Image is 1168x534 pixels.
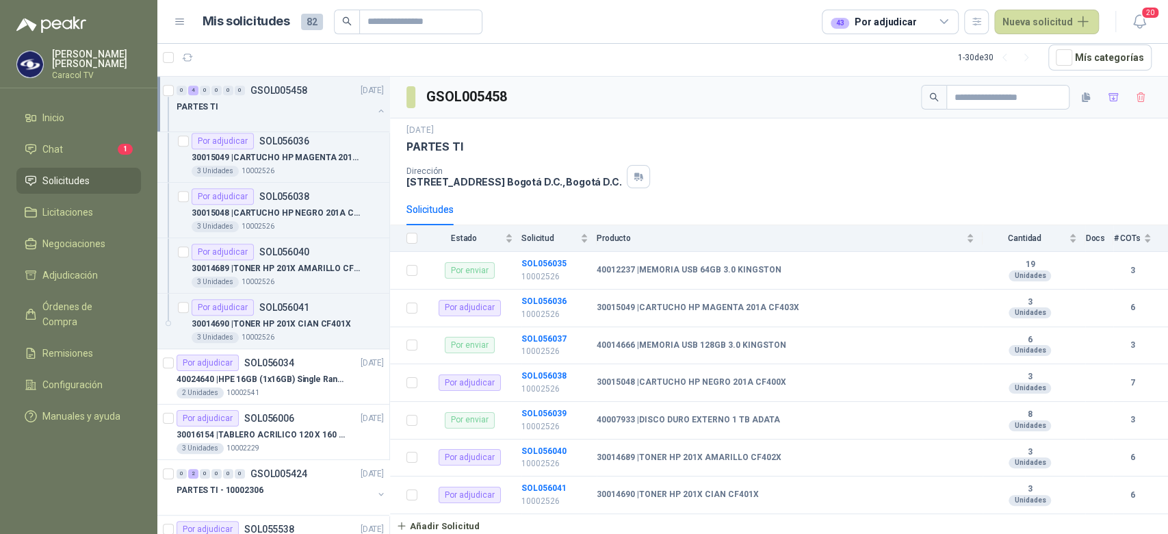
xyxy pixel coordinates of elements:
p: 30015048 | CARTUCHO HP NEGRO 201A CF400X [192,207,362,220]
p: GSOL005424 [250,469,307,479]
img: Company Logo [17,51,43,77]
a: SOL056040 [521,446,567,456]
p: 40024640 | HPE 16GB (1x16GB) Single Rank x4 DDR4-2400 [177,373,347,386]
b: 3 [983,297,1077,308]
div: Unidades [1009,420,1051,431]
a: SOL056035 [521,259,567,268]
div: 0 [223,86,233,95]
p: GSOL005458 [250,86,307,95]
button: 20 [1127,10,1152,34]
div: 0 [177,86,187,95]
b: 8 [983,409,1077,420]
b: 6 [1113,451,1152,464]
span: Remisiones [42,346,93,361]
div: Unidades [1009,307,1051,318]
span: 82 [301,14,323,30]
span: Configuración [42,377,103,392]
a: SOL056037 [521,334,567,344]
a: Chat1 [16,136,141,162]
div: Unidades [1009,457,1051,468]
a: 0 4 0 0 0 0 GSOL005458[DATE] PARTES TI [177,82,387,126]
p: [STREET_ADDRESS] Bogotá D.C. , Bogotá D.C. [406,176,621,188]
div: 43 [831,18,849,29]
button: Nueva solicitud [994,10,1099,34]
a: SOL056036 [521,296,567,306]
a: Por adjudicarSOL05604030014689 |TONER HP 201X AMARILLO CF402X3 Unidades10002526 [157,238,389,294]
b: 40014666 | MEMORIA USB 128GB 3.0 KINGSTON [597,340,786,351]
b: 40012237 | MEMORIA USB 64GB 3.0 KINGSTON [597,265,781,276]
div: 3 Unidades [192,166,239,177]
p: PARTES TI [406,140,463,154]
img: Logo peakr [16,16,86,33]
p: 30015049 | CARTUCHO HP MAGENTA 201A CF403X [192,151,362,164]
a: SOL056039 [521,409,567,418]
div: 0 [177,469,187,479]
span: search [929,92,939,102]
span: Licitaciones [42,205,93,220]
div: 3 Unidades [192,332,239,343]
p: PARTES TI - 10002306 [177,484,263,497]
a: 0 2 0 0 0 0 GSOL005424[DATE] PARTES TI - 10002306 [177,466,387,509]
b: 3 [1113,264,1152,277]
b: 6 [983,335,1077,346]
div: Por adjudicar [439,374,501,391]
p: PARTES TI [177,101,218,114]
span: Inicio [42,110,64,125]
div: Solicitudes [406,202,454,217]
div: Por adjudicar [192,133,254,149]
b: 30015048 | CARTUCHO HP NEGRO 201A CF400X [597,377,786,388]
div: 3 Unidades [192,277,239,288]
b: SOL056038 [521,371,567,381]
div: Por enviar [445,262,495,279]
b: 6 [1113,489,1152,502]
a: Manuales y ayuda [16,403,141,429]
p: 10002541 [226,387,259,398]
div: Por enviar [445,412,495,429]
p: SOL056006 [244,414,294,423]
a: Negociaciones [16,231,141,257]
div: Por adjudicar [177,355,239,371]
b: 40007933 | DISCO DURO EXTERNO 1 TB ADATA [597,415,780,426]
a: SOL056041 [521,483,567,493]
b: 3 [983,372,1077,383]
div: Unidades [1009,270,1051,281]
p: Caracol TV [52,71,141,79]
b: 3 [983,447,1077,458]
p: 30014690 | TONER HP 201X CIAN CF401X [192,318,351,331]
p: SOL056040 [259,247,309,257]
p: 10002526 [521,308,588,321]
p: 10002526 [521,420,588,433]
p: 10002526 [521,345,588,358]
b: 7 [1113,377,1152,390]
span: # COTs [1113,233,1141,243]
p: SOL056036 [259,136,309,146]
div: Por adjudicar [831,14,916,29]
div: 4 [188,86,198,95]
span: Órdenes de Compra [42,299,128,329]
p: 10002526 [521,270,588,283]
div: Unidades [1009,495,1051,506]
a: Órdenes de Compra [16,294,141,335]
div: Por adjudicar [439,300,501,316]
div: 0 [211,469,222,479]
p: 10002526 [242,332,274,343]
p: [DATE] [361,84,384,97]
p: SOL056041 [259,303,309,312]
div: Por adjudicar [439,487,501,503]
p: 30016154 | TABLERO ACRILICO 120 X 160 CON RUEDAS [177,429,347,442]
div: Por enviar [445,337,495,353]
div: 3 Unidades [177,443,224,454]
b: 3 [1113,414,1152,427]
div: Por adjudicar [439,449,501,466]
a: Inicio [16,105,141,131]
p: [DATE] [406,124,434,137]
a: Adjudicación [16,262,141,288]
b: 19 [983,259,1077,270]
th: # COTs [1113,225,1168,252]
b: 3 [983,484,1077,495]
p: 10002526 [242,221,274,232]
